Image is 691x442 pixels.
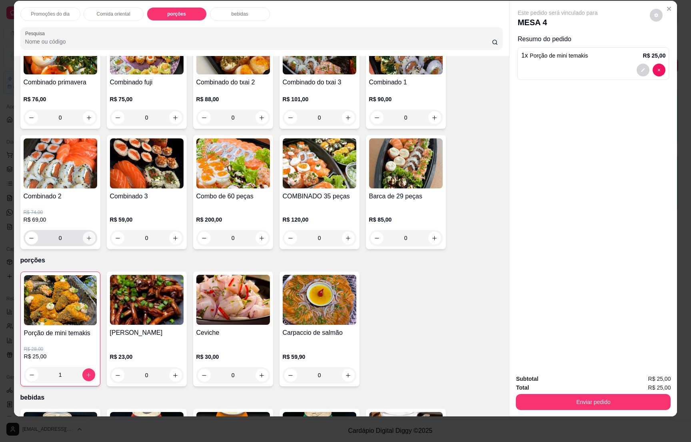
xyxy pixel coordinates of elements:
h4: [PERSON_NAME] [110,328,184,338]
button: decrease-product-quantity [25,232,38,244]
button: Close [663,2,675,15]
button: decrease-product-quantity [26,368,38,381]
p: R$ 25,00 [643,52,666,60]
p: R$ 59,90 [283,353,356,361]
h4: COMBINADO 35 peças [283,192,356,201]
p: Este pedido será vinculado para [517,9,597,17]
button: increase-product-quantity [428,111,441,124]
p: 1 x [521,51,588,60]
img: product-image [24,275,97,325]
button: increase-product-quantity [82,368,95,381]
p: R$ 76,00 [24,95,97,103]
strong: Subtotal [516,376,538,382]
label: Pesquisa [25,30,48,37]
button: increase-product-quantity [256,111,268,124]
button: decrease-product-quantity [650,9,663,22]
button: increase-product-quantity [256,232,268,244]
p: R$ 69,00 [24,216,97,224]
button: increase-product-quantity [83,232,96,244]
h4: Ceviche [196,328,270,338]
h4: Barca de 29 peças [369,192,443,201]
button: decrease-product-quantity [284,232,297,244]
button: increase-product-quantity [342,111,355,124]
h4: Combinado fuji [110,78,184,87]
h4: Combinado primavera [24,78,97,87]
h4: Combinado do txai 3 [283,78,356,87]
button: increase-product-quantity [428,232,441,244]
p: R$ 85,00 [369,216,443,224]
span: R$ 25,00 [648,374,671,383]
p: MESA 4 [517,17,597,28]
input: Pesquisa [25,38,492,46]
h4: Combinado 1 [369,78,443,87]
p: R$ 59,00 [110,216,184,224]
button: decrease-product-quantity [198,232,211,244]
p: R$ 75,00 [110,95,184,103]
img: product-image [110,138,184,188]
img: product-image [110,275,184,325]
button: decrease-product-quantity [198,111,211,124]
p: R$ 88,00 [196,95,270,103]
p: bebidas [232,11,248,17]
h4: Carpaccio de salmão [283,328,356,338]
p: R$ 200,00 [196,216,270,224]
button: decrease-product-quantity [653,64,665,76]
p: R$ 25,00 [24,352,97,360]
button: increase-product-quantity [83,111,96,124]
button: decrease-product-quantity [198,369,211,382]
button: increase-product-quantity [169,369,182,382]
button: decrease-product-quantity [112,369,124,382]
p: R$ 74,00 [24,209,97,216]
button: increase-product-quantity [169,111,182,124]
img: product-image [196,138,270,188]
h4: Combinado 2 [24,192,97,201]
button: decrease-product-quantity [371,111,383,124]
img: product-image [283,275,356,325]
img: product-image [283,138,356,188]
p: porções [167,11,186,17]
button: increase-product-quantity [342,232,355,244]
button: decrease-product-quantity [284,369,297,382]
p: R$ 90,00 [369,95,443,103]
button: increase-product-quantity [169,232,182,244]
strong: Total [516,384,529,391]
button: increase-product-quantity [342,369,355,382]
p: R$ 120,00 [283,216,356,224]
p: Promoções do dia [31,11,70,17]
img: product-image [24,138,97,188]
button: Enviar pedido [516,394,671,410]
button: decrease-product-quantity [371,232,383,244]
button: decrease-product-quantity [637,64,649,76]
p: R$ 30,00 [196,353,270,361]
p: R$ 23,00 [110,353,184,361]
img: product-image [196,275,270,325]
button: decrease-product-quantity [112,232,124,244]
span: Porção de mini temakis [530,52,588,59]
span: R$ 25,00 [648,383,671,392]
h4: Porção de mini temakis [24,328,97,338]
img: product-image [369,138,443,188]
button: increase-product-quantity [256,369,268,382]
button: decrease-product-quantity [25,111,38,124]
p: porções [20,256,503,265]
p: Resumo do pedido [517,34,669,44]
p: R$ 28,00 [24,346,97,352]
p: R$ 101,00 [283,95,356,103]
h4: Combo de 60 peças [196,192,270,201]
button: decrease-product-quantity [112,111,124,124]
h4: Combinado 3 [110,192,184,201]
p: bebidas [20,393,503,402]
p: Comida oriental [97,11,130,17]
button: decrease-product-quantity [284,111,297,124]
h4: Combinado do txai 2 [196,78,270,87]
